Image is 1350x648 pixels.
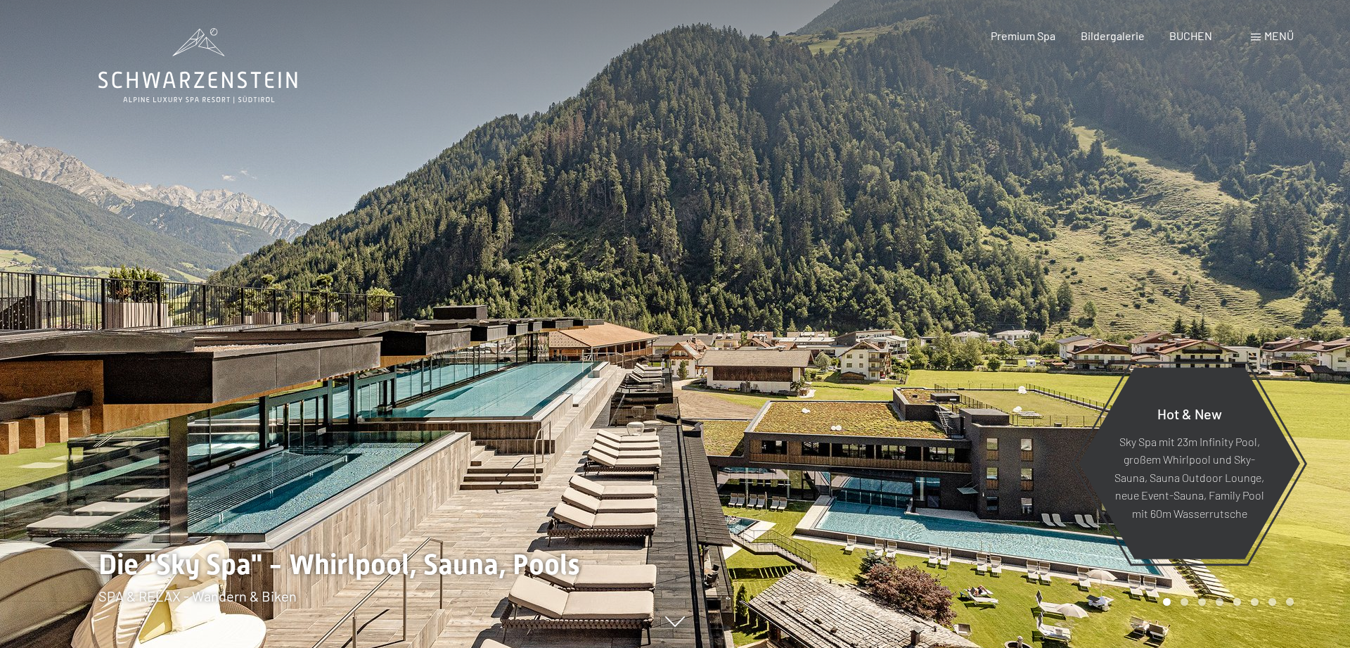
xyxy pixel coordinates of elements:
div: Carousel Page 7 [1268,598,1276,606]
div: Carousel Page 5 [1233,598,1241,606]
span: Hot & New [1157,405,1222,421]
a: BUCHEN [1169,29,1212,42]
div: Carousel Page 6 [1251,598,1259,606]
div: Carousel Page 3 [1198,598,1206,606]
a: Premium Spa [991,29,1055,42]
p: Sky Spa mit 23m Infinity Pool, großem Whirlpool und Sky-Sauna, Sauna Outdoor Lounge, neue Event-S... [1113,432,1266,522]
span: Menü [1264,29,1294,42]
div: Carousel Page 2 [1181,598,1188,606]
div: Carousel Pagination [1158,598,1294,606]
div: Carousel Page 4 [1216,598,1223,606]
div: Carousel Page 1 (Current Slide) [1163,598,1171,606]
div: Carousel Page 8 [1286,598,1294,606]
a: Bildergalerie [1081,29,1145,42]
a: Hot & New Sky Spa mit 23m Infinity Pool, großem Whirlpool und Sky-Sauna, Sauna Outdoor Lounge, ne... [1078,367,1301,560]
